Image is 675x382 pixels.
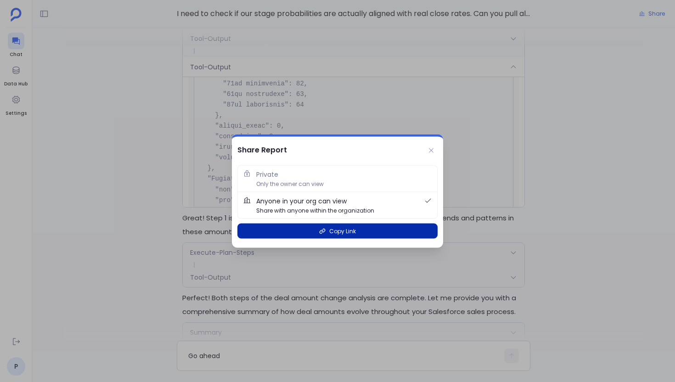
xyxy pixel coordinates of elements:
span: Share with anyone within the organization [256,206,374,215]
span: Copy Link [329,227,356,236]
button: PrivateOnly the owner can view [238,166,437,192]
button: Copy Link [237,224,438,239]
span: Anyone in your org can view [256,196,347,206]
span: Only the owner can view [256,180,324,188]
h2: Share Report [237,144,287,156]
button: Anyone in your org can viewShare with anyone within the organization [238,192,437,219]
span: Private [256,169,278,180]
